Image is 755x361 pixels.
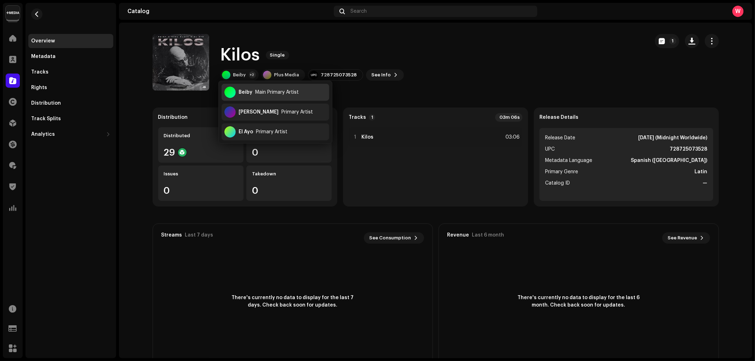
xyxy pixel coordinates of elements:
span: See Revenue [668,231,697,245]
strong: Release Details [539,115,578,120]
div: Last 7 days [185,232,213,238]
re-m-nav-item: Overview [28,34,113,48]
re-m-nav-item: Distribution [28,96,113,110]
span: Single [266,51,289,59]
div: Metadata [31,54,56,59]
div: Tracks [31,69,48,75]
div: Distributed [164,133,238,139]
div: Primary Artist [281,109,313,115]
div: Catalog [127,8,331,14]
h1: Kilos [221,44,260,66]
div: Issues [164,171,238,177]
div: Main Primary Artist [255,89,299,95]
re-m-nav-item: Tracks [28,65,113,79]
span: See Info [372,68,391,82]
div: Rights [31,85,47,91]
span: Metadata Language [545,156,592,165]
span: There's currently no data to display for the last 6 month. Check back soon for updates. [515,294,642,309]
button: See Info [366,69,404,81]
div: El Ayo [239,129,253,135]
div: Analytics [31,132,55,137]
p-badge: 1 [369,114,375,121]
strong: [DATE] (Midnight Worldwide) [639,134,708,142]
div: Distribution [158,115,188,120]
div: Plus Media [274,72,299,78]
div: 03m 06s [495,113,522,122]
img: d0ab9f93-6901-4547-93e9-494644ae73ba [6,6,20,20]
div: Revenue [447,232,469,238]
strong: — [703,179,708,187]
div: Last 6 month [472,232,504,238]
button: See Consumption [364,232,424,244]
strong: 728725073528 [670,145,708,153]
span: Search [350,8,367,14]
span: See Consumption [370,231,411,245]
span: Primary Genre [545,168,578,176]
button: 1 [655,34,679,48]
div: Track Splits [31,116,61,122]
span: There's currently no data to display for the last 7 days. Check back soon for updates. [229,294,356,309]
div: Takedown [252,171,326,177]
re-m-nav-item: Metadata [28,50,113,64]
span: Catalog ID [545,179,570,187]
div: Distribution [31,100,61,106]
strong: Latin [695,168,708,176]
span: Release Date [545,134,575,142]
re-m-nav-dropdown: Analytics [28,127,113,141]
re-m-nav-item: Rights [28,81,113,95]
div: Beiby [239,89,252,95]
p-badge: 1 [669,37,676,45]
div: Beiby [233,72,246,78]
div: W [732,6,744,17]
div: Streams [161,232,182,238]
div: Overview [31,38,55,44]
span: UPC [545,145,555,153]
strong: Spanish ([GEOGRAPHIC_DATA]) [631,156,708,165]
button: See Revenue [662,232,710,244]
div: +2 [249,71,256,78]
strong: Tracks [349,115,366,120]
strong: Kilos [361,134,373,140]
div: 728725073528 [321,72,357,78]
div: 03:06 [504,133,520,141]
div: Primary Artist [256,129,287,135]
re-m-nav-item: Track Splits [28,112,113,126]
div: [PERSON_NAME] [239,109,279,115]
